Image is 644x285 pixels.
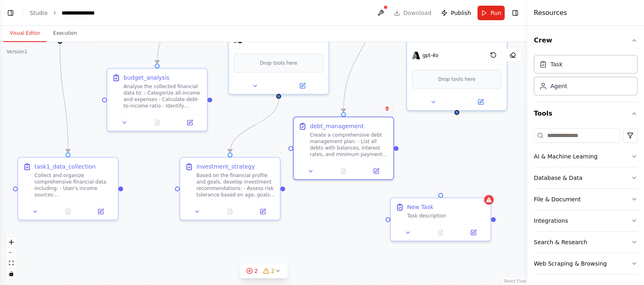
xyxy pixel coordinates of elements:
[279,81,325,91] button: Open in side panel
[87,207,115,216] button: Open in side panel
[534,238,587,246] div: Search & Research
[310,132,388,158] div: Create a comprehensive debt management plan: - List all debts with balances, interest rates, and ...
[228,3,329,95] div: gpt-4oDrop tools here
[534,8,567,18] h4: Resources
[534,232,638,253] button: Search & Research
[249,207,277,216] button: Open in side panel
[47,25,83,42] button: Execution
[362,166,390,176] button: Open in side panel
[107,68,208,131] div: budget_analysisAnalyse the collected financial data to: - Categorize all income and expenses - Ca...
[534,253,638,274] button: Web Scraping & Browsing
[534,260,607,268] div: Web Scraping & Browsing
[534,146,638,167] button: AI & Machine Learning
[271,267,275,275] span: 2
[490,9,501,17] span: Run
[6,247,17,258] button: zoom out
[534,102,638,125] button: Tools
[56,43,72,152] g: Edge from 0a049196-a506-4f8e-ace1-0fcfbf12074c to 24bd39a8-315e-44a3-9a9a-024f928392af
[534,189,638,210] button: File & Document
[6,237,17,279] div: React Flow controls
[534,152,597,160] div: AI & Machine Learning
[406,19,508,111] div: gpt-4oDrop tools here
[240,264,288,279] button: 22
[382,103,392,114] button: Delete node
[390,197,491,241] div: New TaskTask description
[534,125,638,281] div: Tools
[458,97,503,107] button: Open in side panel
[478,6,505,20] button: Run
[6,268,17,279] button: toggle interactivity
[30,10,48,16] a: Studio
[124,83,202,109] div: Analyse the collected financial data to: - Categorize all income and expenses - Calculate debt-to...
[124,74,169,82] div: budget_analysis
[459,228,487,237] button: Open in side panel
[293,116,394,180] div: debt_managementCreate a comprehensive debt management plan: - List all debts with balances, inter...
[17,157,119,220] div: task1_data_collectionCollect and organize comprehensive financial data including: - User's income...
[244,36,260,42] span: gpt-4o
[422,52,438,59] span: gpt-4o
[196,172,275,198] div: Based on the financial profile and goals, develop investment recommendations: - Assess risk toler...
[30,9,102,17] nav: breadcrumb
[34,163,96,171] div: task1_data_collection
[534,29,638,52] button: Crew
[534,195,581,203] div: File & Document
[260,59,298,67] span: Drop tools here
[6,258,17,268] button: fit view
[550,60,563,68] div: Task
[6,237,17,247] button: zoom in
[5,7,16,19] button: Show left sidebar
[438,75,476,83] span: Drop tools here
[226,98,283,152] g: Edge from 1ce9daf3-b0fd-4810-8dc9-14c8659d3582 to cee722b2-74c2-432d-bf59-61c5c09eb3bc
[407,213,486,219] div: Task description
[34,172,113,198] div: Collect and organize comprehensive financial data including: - User's income sources: {user_data....
[3,25,47,42] button: Visual Editor
[504,279,526,283] a: React Flow attribution
[534,217,568,225] div: Integrations
[510,7,521,19] button: Hide right sidebar
[6,49,28,55] div: Version 1
[550,82,567,90] div: Agent
[534,167,638,188] button: Database & Data
[424,228,458,237] button: No output available
[254,267,258,275] span: 2
[326,166,361,176] button: No output available
[438,6,474,20] button: Publish
[534,52,638,102] div: Crew
[140,118,175,127] button: No output available
[179,157,281,220] div: investment_strategyBased on the financial profile and goals, develop investment recommendations: ...
[196,163,255,171] div: investment_strategy
[213,207,247,216] button: No output available
[51,207,85,216] button: No output available
[451,9,471,17] span: Publish
[407,203,433,211] div: New Task
[534,174,582,182] div: Database & Data
[534,210,638,231] button: Integrations
[310,122,364,130] div: debt_management
[176,118,204,127] button: Open in side panel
